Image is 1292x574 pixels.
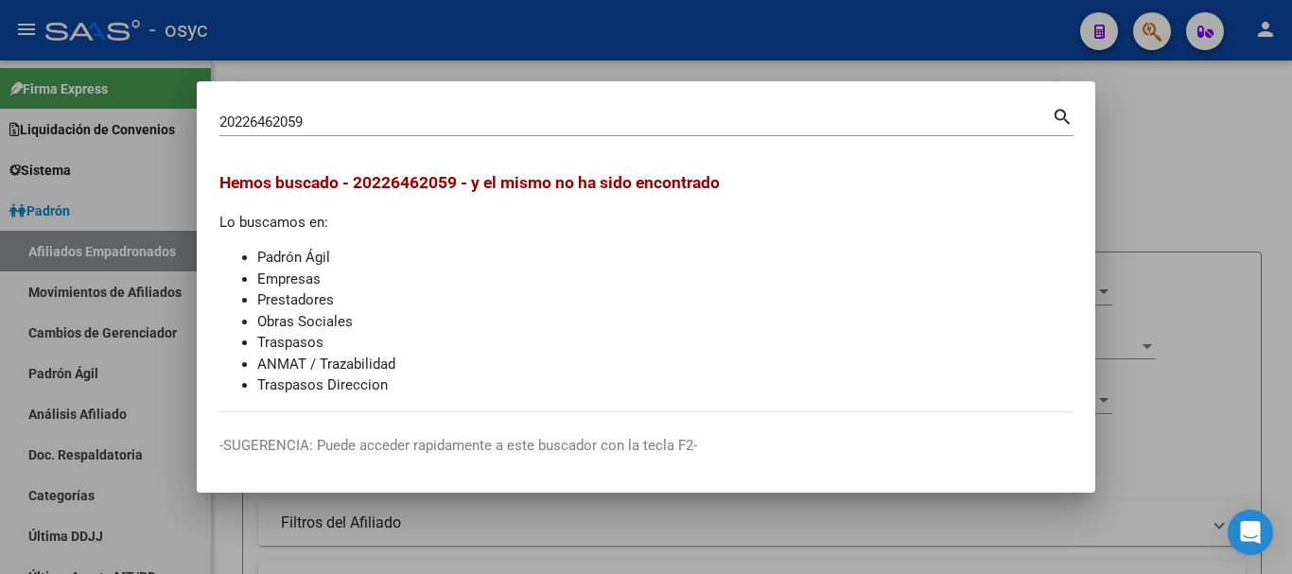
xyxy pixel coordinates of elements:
[1228,510,1273,555] div: Open Intercom Messenger
[257,332,1073,354] li: Traspasos
[257,269,1073,290] li: Empresas
[219,170,1073,396] div: Lo buscamos en:
[219,435,1073,457] p: -SUGERENCIA: Puede acceder rapidamente a este buscador con la tecla F2-
[1052,104,1074,127] mat-icon: search
[257,311,1073,333] li: Obras Sociales
[257,289,1073,311] li: Prestadores
[219,173,720,192] span: Hemos buscado - 20226462059 - y el mismo no ha sido encontrado
[257,247,1073,269] li: Padrón Ágil
[257,354,1073,375] li: ANMAT / Trazabilidad
[257,374,1073,396] li: Traspasos Direccion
